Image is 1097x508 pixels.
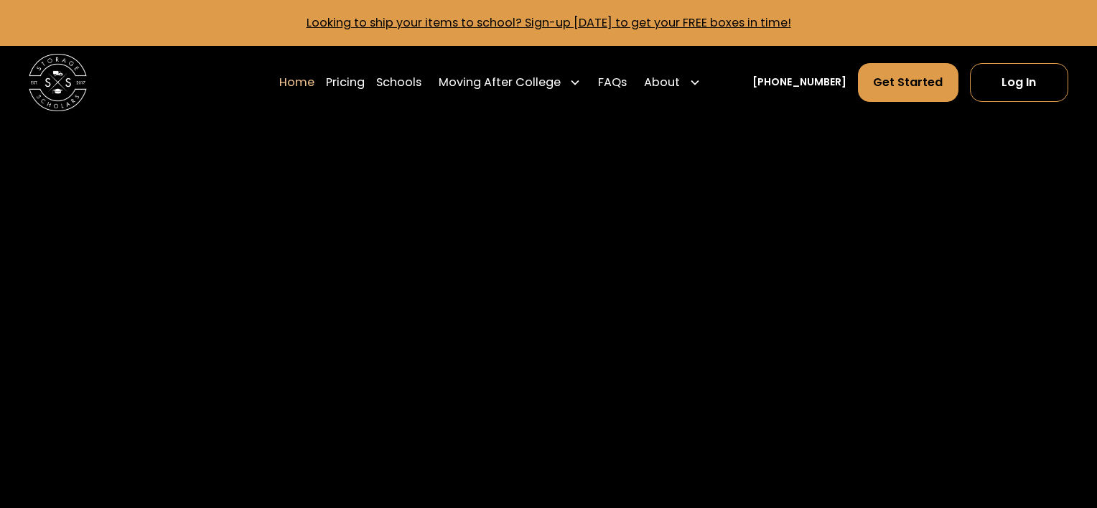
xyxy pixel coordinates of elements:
[376,62,421,103] a: Schools
[858,63,958,102] a: Get Started
[29,54,87,112] img: Storage Scholars main logo
[970,63,1068,102] a: Log In
[326,62,365,103] a: Pricing
[279,62,314,103] a: Home
[439,74,561,91] div: Moving After College
[752,75,846,90] a: [PHONE_NUMBER]
[598,62,627,103] a: FAQs
[307,14,791,31] a: Looking to ship your items to school? Sign-up [DATE] to get your FREE boxes in time!
[644,74,680,91] div: About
